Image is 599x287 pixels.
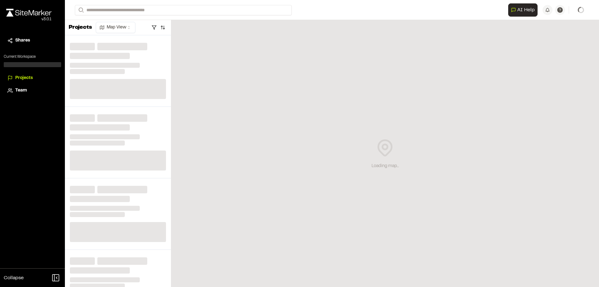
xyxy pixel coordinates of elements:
[508,3,540,17] div: Open AI Assistant
[372,163,399,170] div: Loading map...
[4,54,61,60] p: Current Workspace
[15,87,27,94] span: Team
[6,9,51,17] img: rebrand.png
[7,37,57,44] a: Shares
[7,75,57,82] a: Projects
[7,87,57,94] a: Team
[15,37,30,44] span: Shares
[69,23,92,32] p: Projects
[4,274,24,282] span: Collapse
[75,5,86,15] button: Search
[508,3,538,17] button: Open AI Assistant
[15,75,33,82] span: Projects
[6,17,51,22] div: Oh geez...please don't...
[517,6,535,14] span: AI Help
